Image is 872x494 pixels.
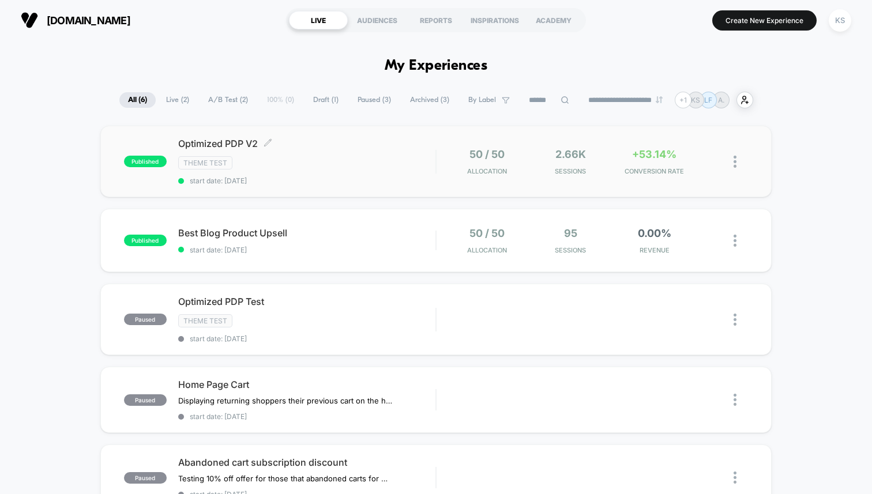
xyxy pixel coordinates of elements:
[675,92,691,108] div: + 1
[349,92,400,108] span: Paused ( 3 )
[178,138,435,149] span: Optimized PDP V2
[178,314,232,327] span: Theme Test
[178,379,435,390] span: Home Page Cart
[532,167,610,175] span: Sessions
[734,156,736,168] img: close
[469,148,505,160] span: 50 / 50
[124,314,167,325] span: paused
[465,11,524,29] div: INSPIRATIONS
[178,396,392,405] span: Displaying returning shoppers their previous cart on the home page
[178,246,435,254] span: start date: [DATE]
[718,96,724,104] p: A.
[178,156,232,169] span: Theme Test
[564,227,577,239] span: 95
[200,92,257,108] span: A/B Test ( 2 )
[124,235,167,246] span: published
[704,96,712,104] p: LF
[734,394,736,406] img: close
[47,14,130,27] span: [DOMAIN_NAME]
[385,58,488,74] h1: My Experiences
[178,334,435,343] span: start date: [DATE]
[632,148,676,160] span: +53.14%
[124,156,167,167] span: published
[178,227,435,239] span: Best Blog Product Upsell
[734,314,736,326] img: close
[348,11,407,29] div: AUDIENCES
[829,9,851,32] div: KS
[21,12,38,29] img: Visually logo
[124,394,167,406] span: paused
[289,11,348,29] div: LIVE
[468,96,496,104] span: By Label
[178,176,435,185] span: start date: [DATE]
[124,472,167,484] span: paused
[656,96,663,103] img: end
[157,92,198,108] span: Live ( 2 )
[734,235,736,247] img: close
[119,92,156,108] span: All ( 6 )
[178,412,435,421] span: start date: [DATE]
[467,246,507,254] span: Allocation
[532,246,610,254] span: Sessions
[615,167,693,175] span: CONVERSION RATE
[178,474,392,483] span: Testing 10% off offer for those that abandoned carts for melts subscription.
[825,9,855,32] button: KS
[178,296,435,307] span: Optimized PDP Test
[469,227,505,239] span: 50 / 50
[178,457,435,468] span: Abandoned cart subscription discount
[524,11,583,29] div: ACADEMY
[555,148,586,160] span: 2.66k
[467,167,507,175] span: Allocation
[305,92,347,108] span: Draft ( 1 )
[712,10,817,31] button: Create New Experience
[407,11,465,29] div: REPORTS
[401,92,458,108] span: Archived ( 3 )
[17,11,134,29] button: [DOMAIN_NAME]
[638,227,671,239] span: 0.00%
[734,472,736,484] img: close
[691,96,700,104] p: KS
